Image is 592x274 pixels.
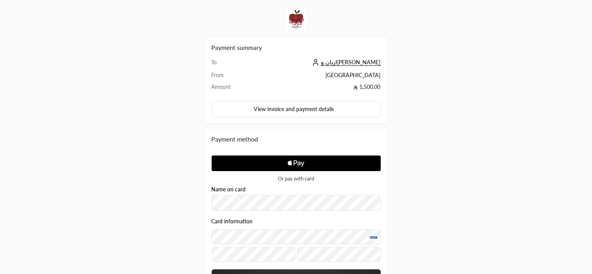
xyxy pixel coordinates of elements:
[248,83,380,95] td: 1,500.00
[212,218,253,225] legend: Card information
[212,134,381,144] div: Payment method
[212,186,246,193] label: Name on card
[212,43,381,52] h2: Payment summary
[212,230,381,244] input: Credit Card
[212,218,381,264] div: Card information
[297,247,381,262] input: CVC
[278,176,314,181] span: Or pay with card
[286,9,307,30] img: Company Logo
[248,71,380,83] td: [GEOGRAPHIC_DATA]
[321,59,381,66] span: اريان و[PERSON_NAME]
[212,71,248,83] td: From
[212,83,248,95] td: Amount
[212,247,295,262] input: Expiry date
[369,234,378,240] img: Visa
[212,58,248,71] td: To
[310,59,381,65] a: اريان و[PERSON_NAME]
[212,186,381,211] div: Name on card
[212,101,381,117] button: View invoice and payment details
